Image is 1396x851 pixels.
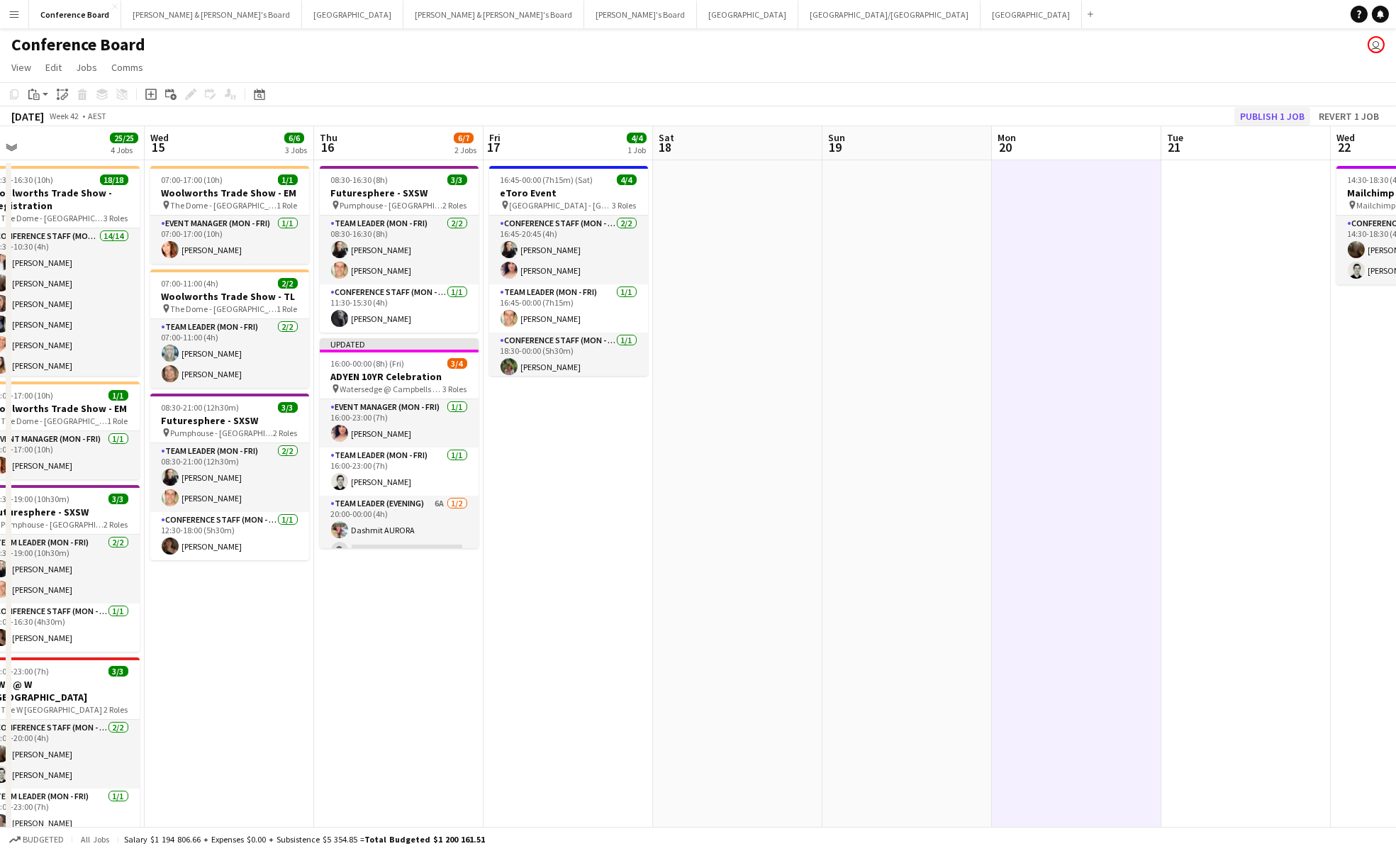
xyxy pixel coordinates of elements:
span: 18 [657,139,674,155]
h3: eToro Event [489,187,648,199]
div: [DATE] [11,109,44,123]
span: 4/4 [627,133,647,143]
app-card-role: Team Leader (Mon - Fri)1/116:45-00:00 (7h15m)[PERSON_NAME] [489,284,648,333]
h3: Futuresphere - SXSW [320,187,479,199]
div: 4 Jobs [111,145,138,155]
div: Salary $1 194 806.66 + Expenses $0.00 + Subsistence $5 354.85 = [124,834,485,845]
span: 20 [995,139,1016,155]
app-card-role: Team Leader (Mon - Fri)2/208:30-16:30 (8h)[PERSON_NAME][PERSON_NAME] [320,216,479,284]
h3: Woolworths Trade Show - EM [150,187,309,199]
button: Publish 1 job [1234,107,1310,126]
button: Budgeted [7,832,66,847]
button: [PERSON_NAME] & [PERSON_NAME]'s Board [121,1,302,28]
span: 1/1 [108,390,128,401]
a: View [6,58,37,77]
span: Budgeted [23,835,64,845]
span: Jobs [76,61,97,74]
span: 08:30-21:00 (12h30m) [162,402,240,413]
h3: Futuresphere - SXSW [150,414,309,427]
app-job-card: 08:30-16:30 (8h)3/3Futuresphere - SXSW Pumphouse - [GEOGRAPHIC_DATA]2 RolesTeam Leader (Mon - Fri... [320,166,479,333]
app-card-role: Conference Staff (Mon - Fri)1/112:30-18:00 (5h30m)[PERSON_NAME] [150,512,309,560]
span: All jobs [78,834,112,845]
span: 3/3 [108,666,128,677]
span: The Dome - [GEOGRAPHIC_DATA] [1,416,108,426]
span: 4/4 [617,174,637,185]
span: 6/6 [284,133,304,143]
app-card-role: Event Manager (Mon - Fri)1/107:00-17:00 (10h)[PERSON_NAME] [150,216,309,264]
span: [GEOGRAPHIC_DATA] - [GEOGRAPHIC_DATA] [510,200,613,211]
div: 1 Job [627,145,646,155]
span: The Dome - [GEOGRAPHIC_DATA] [171,304,277,314]
span: 16 [318,139,337,155]
button: Conference Board [29,1,121,28]
span: Week 42 [47,111,82,121]
span: The Dome - [GEOGRAPHIC_DATA] [1,213,104,223]
div: 2 Jobs [454,145,476,155]
div: 3 Jobs [285,145,307,155]
span: Mon [998,131,1016,144]
a: Edit [40,58,67,77]
span: 1 Role [277,200,298,211]
span: 1 Role [108,416,128,426]
span: 18/18 [100,174,128,185]
app-job-card: Updated16:00-00:00 (8h) (Fri)3/4ADYEN 10YR Celebration Watersedge @ Campbells Stores - The Rocks3... [320,338,479,548]
app-card-role: Conference Staff (Mon - Fri)1/118:30-00:00 (5h30m)[PERSON_NAME] [489,333,648,381]
app-card-role: Team Leader (Evening)6A1/220:00-00:00 (4h)Dashmit AURORA [320,496,479,564]
div: 07:00-11:00 (4h)2/2Woolworths Trade Show - TL The Dome - [GEOGRAPHIC_DATA]1 RoleTeam Leader (Mon ... [150,269,309,388]
app-card-role: Conference Staff (Mon - Fri)2/216:45-20:45 (4h)[PERSON_NAME][PERSON_NAME] [489,216,648,284]
span: 07:00-17:00 (10h) [162,174,223,185]
span: 25/25 [110,133,138,143]
button: [GEOGRAPHIC_DATA] [981,1,1082,28]
span: 1 Role [277,304,298,314]
span: Sun [828,131,845,144]
app-user-avatar: Kristelle Bristow [1368,36,1385,53]
span: View [11,61,31,74]
span: 3/3 [108,494,128,504]
span: 2/2 [278,278,298,289]
span: Sat [659,131,674,144]
span: 2 Roles [104,519,128,530]
button: [GEOGRAPHIC_DATA] [697,1,798,28]
span: 16:00-00:00 (8h) (Fri) [331,358,405,369]
span: Thu [320,131,337,144]
app-job-card: 16:45-00:00 (7h15m) (Sat)4/4eToro Event [GEOGRAPHIC_DATA] - [GEOGRAPHIC_DATA]3 RolesConference St... [489,166,648,376]
span: Edit [45,61,62,74]
button: [PERSON_NAME]'s Board [584,1,697,28]
h1: Conference Board [11,34,145,55]
span: Watersedge @ Campbells Stores - The Rocks [340,384,443,394]
button: [GEOGRAPHIC_DATA]/[GEOGRAPHIC_DATA] [798,1,981,28]
span: Total Budgeted $1 200 161.51 [364,834,485,845]
app-card-role: Conference Staff (Mon - Fri)1/111:30-15:30 (4h)[PERSON_NAME] [320,284,479,333]
span: Wed [150,131,169,144]
app-card-role: Team Leader (Mon - Fri)2/208:30-21:00 (12h30m)[PERSON_NAME][PERSON_NAME] [150,443,309,512]
span: 3/3 [447,174,467,185]
app-card-role: Event Manager (Mon - Fri)1/116:00-23:00 (7h)[PERSON_NAME] [320,399,479,447]
span: Pumphouse - [GEOGRAPHIC_DATA] [340,200,443,211]
span: The Dome - [GEOGRAPHIC_DATA] [171,200,277,211]
div: AEST [88,111,106,121]
span: 3 Roles [104,213,128,223]
span: Comms [111,61,143,74]
a: Jobs [70,58,103,77]
span: The W [GEOGRAPHIC_DATA] [1,704,103,715]
span: 08:30-16:30 (8h) [331,174,389,185]
button: Revert 1 job [1313,107,1385,126]
span: 22 [1334,139,1355,155]
span: Wed [1336,131,1355,144]
span: Pumphouse - [GEOGRAPHIC_DATA] [171,428,274,438]
app-job-card: 07:00-17:00 (10h)1/1Woolworths Trade Show - EM The Dome - [GEOGRAPHIC_DATA]1 RoleEvent Manager (M... [150,166,309,264]
span: 3/3 [278,402,298,413]
span: Tue [1167,131,1183,144]
span: 3 Roles [613,200,637,211]
h3: ADYEN 10YR Celebration [320,370,479,383]
span: 07:00-11:00 (4h) [162,278,219,289]
span: 21 [1165,139,1183,155]
div: Updated [320,338,479,350]
app-job-card: 08:30-21:00 (12h30m)3/3Futuresphere - SXSW Pumphouse - [GEOGRAPHIC_DATA]2 RolesTeam Leader (Mon -... [150,394,309,560]
h3: Woolworths Trade Show - TL [150,290,309,303]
